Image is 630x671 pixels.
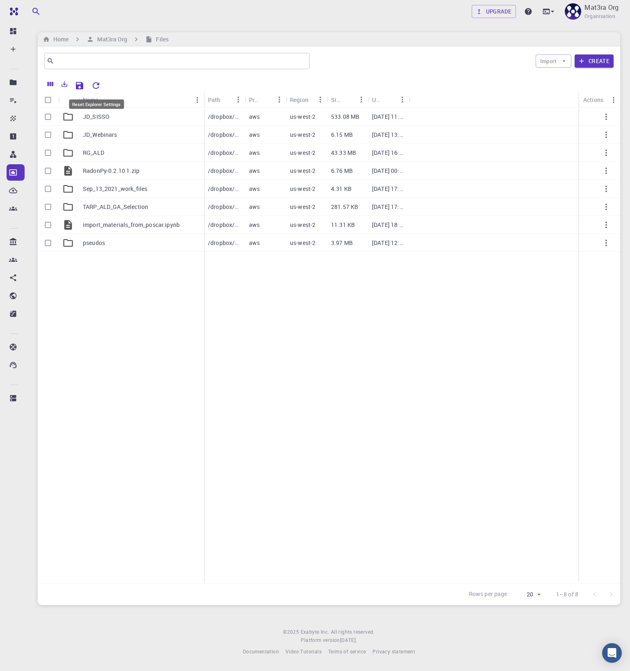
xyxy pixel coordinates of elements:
[340,636,357,644] a: [DATE].
[273,93,286,106] button: Menu
[372,221,405,229] p: [DATE] 18:22
[58,92,79,108] div: Icon
[249,167,260,175] p: aws
[327,92,368,108] div: Size
[556,590,578,598] p: 1–8 of 8
[331,203,358,211] p: 281.57 KB
[331,113,359,121] p: 533.08 MB
[249,203,260,211] p: aws
[342,93,355,106] button: Sort
[17,6,47,13] span: Support
[290,239,315,247] p: us-west-2
[290,113,315,121] p: us-west-2
[249,131,260,139] p: aws
[472,5,516,18] a: Upgrade
[245,92,286,108] div: Provider
[88,77,104,94] button: Reset Explorer Settings
[355,93,368,106] button: Menu
[79,92,204,108] div: Name
[208,149,241,157] p: /dropbox/exabyte-io/RG_ALD/
[396,93,409,106] button: Menu
[249,113,260,121] p: aws
[368,92,409,108] div: Updated
[43,77,57,91] button: Columns
[83,131,117,139] p: JD_Webinars
[41,35,170,44] nav: breadcrumb
[208,221,241,229] p: /dropbox/exabyte-io/import_materials_from_poscar.ipynb
[575,54,614,68] button: Create
[232,93,245,106] button: Menu
[331,628,375,636] span: All rights reserved.
[290,92,308,108] div: Region
[83,185,147,193] p: Sep_13_2021_work_files
[286,92,327,108] div: Region
[208,203,241,211] p: /dropbox/exabyte-io/TARP_ALD_GA_Selection/
[331,92,342,108] div: Size
[71,77,88,94] button: Save Explorer Settings
[290,185,315,193] p: us-west-2
[83,221,180,229] p: import_materials_from_poscar.ipynb
[83,149,104,157] p: RG_ALD
[83,167,139,175] p: RadonPy-0.2.10 1.zip
[290,167,315,175] p: us-west-2
[536,54,571,68] button: Import
[290,149,315,157] p: us-west-2
[584,12,615,20] span: Organisation
[602,643,622,663] div: Open Intercom Messenger
[565,3,581,20] img: Mat3ra Org
[208,131,241,139] p: /dropbox/exabyte-io/JD_Webinars/
[249,239,260,247] p: aws
[372,167,405,175] p: [DATE] 00:39
[584,2,619,12] p: Mat3ra Org
[314,93,327,106] button: Menu
[249,149,260,157] p: aws
[301,636,340,644] span: Platform version
[83,92,98,108] div: Name
[372,648,415,655] span: Privacy statement
[372,149,405,157] p: [DATE] 16:47
[290,131,315,139] p: us-west-2
[340,637,357,643] span: [DATE] .
[204,92,245,108] div: Path
[331,167,353,175] p: 6.76 MB
[372,113,405,121] p: [DATE] 11:16
[512,589,543,601] div: 20
[331,131,353,139] p: 6.15 MB
[208,113,241,121] p: /dropbox/exabyte-io/JD_SISSO/
[243,648,279,656] a: Documentation
[249,92,260,108] div: Provider
[260,93,273,106] button: Sort
[372,648,415,656] a: Privacy statement
[331,221,355,229] p: 11.31 KB
[285,648,322,656] a: Video Tutorials
[290,203,315,211] p: us-west-2
[607,93,620,107] button: Menu
[98,93,112,107] button: Sort
[328,648,366,655] span: Terms of service
[579,92,620,108] div: Actions
[57,77,71,91] button: Export
[191,93,204,107] button: Menu
[331,149,356,157] p: 43.33 MB
[208,92,221,108] div: Path
[583,92,603,108] div: Actions
[83,203,148,211] p: TARP_ALD_GA_Selection
[372,203,405,211] p: [DATE] 17:18
[283,628,300,636] span: © 2025
[285,648,322,655] span: Video Tutorials
[153,35,169,44] h6: Files
[372,131,405,139] p: [DATE] 13:08
[7,7,18,16] img: logo
[208,185,241,193] p: /dropbox/exabyte-io/Sep_13_2021_work_files/
[290,221,315,229] p: us-west-2
[328,648,366,656] a: Terms of service
[372,92,383,108] div: Updated
[94,35,127,44] h6: Mat3ra Org
[383,93,396,106] button: Sort
[50,35,68,44] h6: Home
[301,628,329,636] a: Exabyte Inc.
[243,648,279,655] span: Documentation
[331,185,352,193] p: 4.31 KB
[83,239,105,247] p: pseudos
[469,590,509,599] p: Rows per page:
